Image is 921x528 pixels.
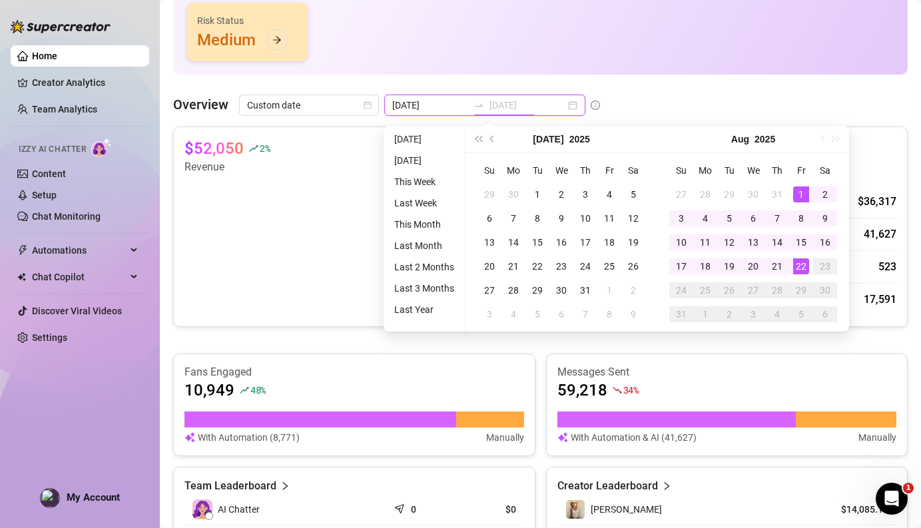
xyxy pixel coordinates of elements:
span: fall [613,386,622,395]
div: 4 [505,306,521,322]
td: 2025-08-24 [669,278,693,302]
td: 2025-07-21 [501,254,525,278]
th: Fr [789,158,813,182]
div: 26 [625,258,641,274]
div: 23 [553,258,569,274]
img: svg%3e [184,430,195,445]
button: Choose a month [731,126,749,152]
td: 2025-07-06 [477,206,501,230]
button: Last year (Control + left) [471,126,485,152]
td: 2025-07-17 [573,230,597,254]
a: Chat Monitoring [32,211,101,222]
div: 13 [481,234,497,250]
div: 22 [793,258,809,274]
div: 27 [481,282,497,298]
li: Last Year [389,302,460,318]
article: Overview [173,95,228,115]
div: 9 [553,210,569,226]
td: 2025-08-18 [693,254,717,278]
td: 2025-07-16 [549,230,573,254]
td: 2025-08-02 [621,278,645,302]
div: 13 [745,234,761,250]
td: 2025-08-06 [741,206,765,230]
td: 2025-08-15 [789,230,813,254]
div: 3 [745,306,761,322]
span: Automations [32,240,127,261]
img: logo-BBDzfeDw.svg [11,20,111,33]
button: Choose a year [755,126,775,152]
div: 24 [673,282,689,298]
td: 2025-08-07 [765,206,789,230]
div: 16 [553,234,569,250]
div: 3 [577,186,593,202]
img: profilePics%2FVS8Wfo0W9wao4t68yjMyQQ85SXp2.jpeg [41,489,59,507]
div: 2 [721,306,737,322]
th: We [741,158,765,182]
td: 2025-08-08 [789,206,813,230]
td: 2025-07-28 [501,278,525,302]
img: Megan [566,500,585,519]
td: 2025-07-07 [501,206,525,230]
td: 2025-07-09 [549,206,573,230]
td: 2025-08-26 [717,278,741,302]
div: 31 [769,186,785,202]
td: 2025-08-19 [717,254,741,278]
li: Last 2 Months [389,259,460,275]
div: 4 [601,186,617,202]
td: 2025-07-14 [501,230,525,254]
span: to [473,100,484,111]
td: 2025-08-01 [789,182,813,206]
div: 20 [745,258,761,274]
div: 30 [745,186,761,202]
article: 59,218 [557,380,607,401]
th: Tu [717,158,741,182]
img: izzy-ai-chatter-avatar-DDCN_rTZ.svg [192,499,212,519]
td: 2025-08-31 [669,302,693,326]
a: Home [32,51,57,61]
iframe: Intercom live chat [876,483,908,515]
div: 15 [529,234,545,250]
span: 34 % [623,384,639,396]
th: Sa [621,158,645,182]
span: 48 % [250,384,266,396]
li: [DATE] [389,152,460,168]
div: 18 [601,234,617,250]
span: info-circle [591,101,600,110]
span: right [280,478,290,494]
article: $0 [464,503,516,516]
td: 2025-07-27 [669,182,693,206]
div: 12 [721,234,737,250]
td: 2025-07-24 [573,254,597,278]
div: 24 [577,258,593,274]
div: 19 [721,258,737,274]
td: 2025-07-29 [717,182,741,206]
td: 2025-09-05 [789,302,813,326]
li: This Month [389,216,460,232]
td: 2025-08-23 [813,254,837,278]
td: 2025-06-29 [477,182,501,206]
input: Start date [392,98,468,113]
div: 6 [745,210,761,226]
td: 2025-08-01 [597,278,621,302]
span: rise [240,386,249,395]
td: 2025-07-19 [621,230,645,254]
div: 12 [625,210,641,226]
td: 2025-08-05 [525,302,549,326]
td: 2025-09-03 [741,302,765,326]
div: 2 [817,186,833,202]
span: calendar [364,101,372,109]
div: 30 [817,282,833,298]
td: 2025-07-28 [693,182,717,206]
div: 5 [625,186,641,202]
div: 28 [769,282,785,298]
td: 2025-08-28 [765,278,789,302]
div: 14 [769,234,785,250]
div: 29 [721,186,737,202]
div: 31 [673,306,689,322]
td: 2025-08-17 [669,254,693,278]
article: $14,085.16 [828,503,888,516]
article: 0 [411,503,416,516]
td: 2025-08-03 [477,302,501,326]
td: 2025-08-29 [789,278,813,302]
span: right [662,478,671,494]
